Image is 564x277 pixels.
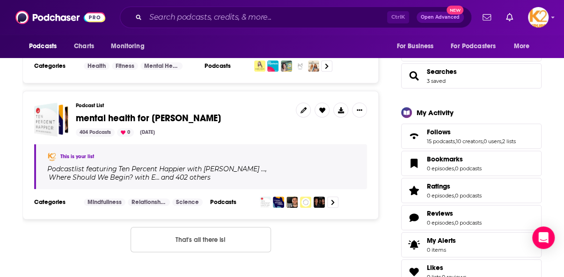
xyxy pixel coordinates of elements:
[454,192,455,199] span: ,
[205,62,247,70] h3: Podcasts
[454,165,455,172] span: ,
[455,138,456,145] span: ,
[427,263,443,272] span: Likes
[427,209,482,218] a: Reviews
[532,226,555,249] div: Open Intercom Messenger
[308,60,319,72] img: The Wellness Scoop
[454,219,455,226] span: ,
[140,62,183,70] a: Mental Health
[427,236,456,245] span: My Alerts
[68,37,100,55] a: Charts
[111,40,144,53] span: Monitoring
[507,37,542,55] button: open menu
[427,128,516,136] a: Follows
[84,198,125,206] a: Mindfullness
[47,152,57,161] img: Heidi Krupp
[404,130,423,143] a: Follows
[456,138,483,145] a: 10 creators
[396,40,433,53] span: For Business
[404,238,423,251] span: My Alerts
[76,112,221,124] span: mental health for [PERSON_NAME]
[401,124,542,149] span: Follows
[267,60,278,72] img: The Imperfects
[427,138,455,145] a: 15 podcasts
[451,40,496,53] span: For Podcasters
[128,198,170,206] a: Relationships
[117,165,265,173] a: Ten Percent Happier with [PERSON_NAME] …
[34,62,76,70] h3: Categories
[34,198,76,206] h3: Categories
[514,40,530,53] span: More
[387,11,409,23] span: Ctrl K
[47,165,356,182] div: Podcast list featuring
[427,219,454,226] a: 0 episodes
[254,60,265,72] img: Happy Place
[427,182,450,190] span: Ratings
[273,197,284,208] img: Where Should We Begin? with Esther Perel
[483,138,501,145] a: 0 users
[404,157,423,170] a: Bookmarks
[118,165,265,173] h4: Ten Percent Happier with [PERSON_NAME] …
[502,9,517,25] a: Show notifications dropdown
[401,178,542,203] span: Ratings
[401,151,542,176] span: Bookmarks
[421,15,460,20] span: Open Advanced
[401,63,542,88] span: Searches
[417,108,454,117] div: My Activity
[281,60,292,72] img: Mayim Bialik's Breakdown
[146,10,387,25] input: Search podcasts, credits, & more...
[479,9,495,25] a: Show notifications dropdown
[404,211,423,224] a: Reviews
[294,60,306,72] img: The Resilient Mind
[427,165,454,172] a: 0 episodes
[314,197,325,208] img: The Minimalists Podcast
[60,153,94,160] a: This is your list
[112,62,138,70] a: Fitness
[161,173,211,182] p: and 402 others
[427,128,451,136] span: Follows
[34,102,68,137] a: mental health for frank
[528,7,549,28] span: Logged in as K2Krupp
[352,102,367,117] button: Show More Button
[47,174,160,181] a: Where Should We Begin? with E…
[260,197,271,208] img: Ten Percent Happier with Dan Harris
[84,62,110,70] a: Health
[483,138,483,145] span: ,
[427,182,482,190] a: Ratings
[427,192,454,199] a: 0 episodes
[76,102,288,109] h3: Podcast List
[417,12,464,23] button: Open AdvancedNew
[455,192,482,199] a: 0 podcasts
[117,128,134,137] div: 0
[401,232,542,257] a: My Alerts
[404,69,423,82] a: Searches
[136,128,159,137] div: [DATE]
[404,184,423,197] a: Ratings
[528,7,549,28] button: Show profile menu
[286,197,298,208] img: The Mindset Mentor
[29,40,57,53] span: Podcasts
[427,247,456,253] span: 0 items
[455,219,482,226] a: 0 podcasts
[172,198,203,206] a: Science
[427,209,453,218] span: Reviews
[455,165,482,172] a: 0 podcasts
[15,8,105,26] img: Podchaser - Follow, Share and Rate Podcasts
[390,37,445,55] button: open menu
[528,7,549,28] img: User Profile
[265,165,267,173] span: ,
[300,197,311,208] img: Happy Place
[445,37,509,55] button: open menu
[427,78,446,84] a: 3 saved
[49,174,160,181] h4: Where Should We Begin? with E…
[210,198,252,206] h3: Podcasts
[104,37,156,55] button: open menu
[427,67,457,76] a: Searches
[76,113,221,124] a: mental health for [PERSON_NAME]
